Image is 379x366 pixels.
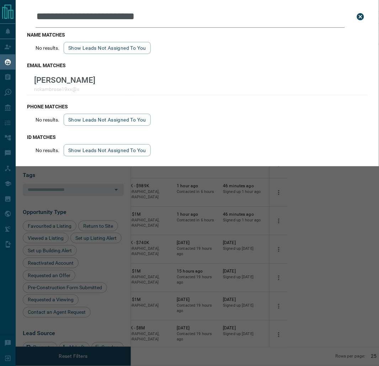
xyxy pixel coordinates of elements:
[64,114,151,126] button: show leads not assigned to you
[27,104,368,109] h3: phone matches
[27,134,368,140] h3: id matches
[64,144,151,156] button: show leads not assigned to you
[34,75,95,85] p: [PERSON_NAME]
[36,45,59,51] p: No results.
[353,10,368,24] button: close search bar
[36,117,59,123] p: No results.
[27,63,368,68] h3: email matches
[27,32,368,38] h3: name matches
[36,147,59,153] p: No results.
[34,86,95,92] p: rickambrose19xx@x
[64,42,151,54] button: show leads not assigned to you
